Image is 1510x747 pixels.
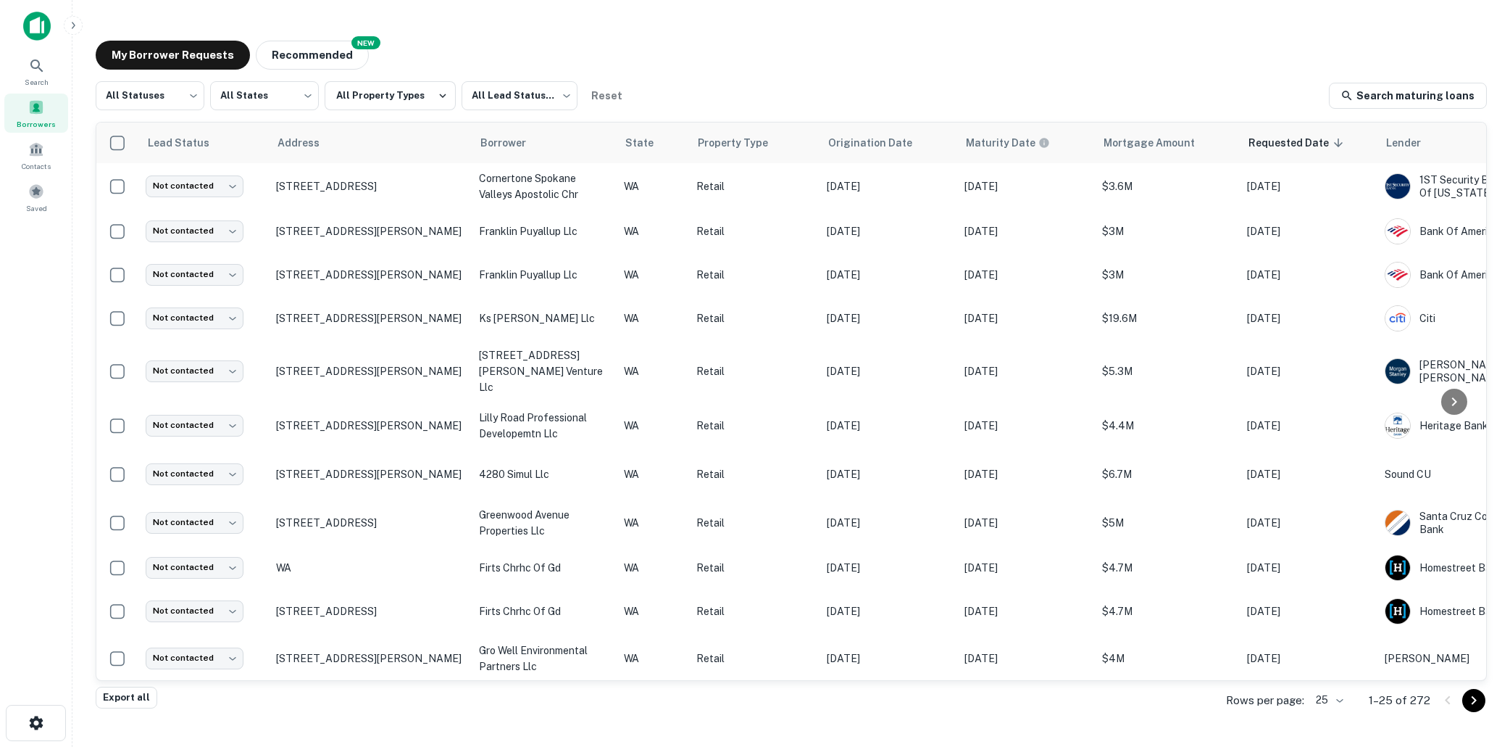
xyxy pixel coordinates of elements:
button: Export all [96,687,157,709]
p: greenwood avenue properties llc [479,507,609,539]
p: $4.7M [1102,560,1232,576]
p: $19.6M [1102,310,1232,326]
p: [DATE] [1247,466,1370,482]
span: Mortgage Amount [1104,134,1214,152]
th: Lead Status [138,123,269,163]
div: Not contacted [146,601,243,622]
p: $3M [1102,223,1232,239]
p: lilly road professional developemtn llc [479,410,609,442]
span: Requested Date [1248,134,1348,152]
button: My Borrower Requests [96,41,250,70]
p: [DATE] [827,363,950,379]
div: Contacts [4,136,68,175]
p: WA [624,178,682,194]
div: Not contacted [146,512,243,533]
p: Retail [696,418,812,434]
div: Borrowers [4,94,68,133]
p: WA [624,515,682,531]
th: Property Type [689,123,819,163]
p: WA [624,603,682,619]
p: [DATE] [964,603,1088,619]
p: franklin puyallup llc [479,267,609,283]
p: [DATE] [827,178,950,194]
p: [STREET_ADDRESS] [276,605,464,618]
span: Lender [1386,134,1440,152]
p: [DATE] [964,466,1088,482]
p: cornertone spokane valleys apostolic chr [479,170,609,202]
p: [DATE] [964,223,1088,239]
p: [STREET_ADDRESS][PERSON_NAME] [276,652,464,665]
p: [DATE] [1247,418,1370,434]
p: $4.7M [1102,603,1232,619]
p: [DATE] [1247,603,1370,619]
p: [STREET_ADDRESS][PERSON_NAME] [276,468,464,481]
img: picture [1385,219,1410,244]
p: WA [276,561,464,574]
p: Retail [696,515,812,531]
p: [DATE] [964,310,1088,326]
p: [DATE] [964,651,1088,666]
p: [DATE] [827,603,950,619]
img: picture [1385,263,1410,287]
img: picture [1385,174,1410,199]
div: NEW [351,36,380,49]
p: [DATE] [964,363,1088,379]
p: [DATE] [964,267,1088,283]
p: franklin puyallup llc [479,223,609,239]
p: [DATE] [1247,363,1370,379]
p: [DATE] [964,515,1088,531]
div: Not contacted [146,648,243,669]
p: Retail [696,267,812,283]
button: All Property Types [325,81,456,110]
p: Retail [696,223,812,239]
img: picture [1385,599,1410,624]
img: picture [1385,413,1410,438]
p: Retail [696,603,812,619]
p: WA [624,363,682,379]
img: picture [1385,556,1410,580]
p: Retail [696,560,812,576]
span: Search [25,76,49,88]
p: firts chrhc of gd [479,560,609,576]
p: [DATE] [827,267,950,283]
p: [DATE] [964,178,1088,194]
div: Not contacted [146,415,243,436]
p: 1–25 of 272 [1369,692,1430,709]
div: All States [210,77,319,115]
p: [STREET_ADDRESS][PERSON_NAME] [276,365,464,378]
p: [DATE] [1247,267,1370,283]
div: Not contacted [146,463,243,484]
p: [DATE] [1247,560,1370,576]
button: Reset [583,81,630,110]
div: Not contacted [146,264,243,285]
p: [STREET_ADDRESS][PERSON_NAME] [276,268,464,281]
p: 4280 simul llc [479,466,609,482]
p: $4M [1102,651,1232,666]
div: Saved [4,178,68,217]
p: [STREET_ADDRESS][PERSON_NAME] [276,419,464,432]
th: Borrower [472,123,617,163]
div: Not contacted [146,308,243,329]
p: [DATE] [827,466,950,482]
img: capitalize-icon.png [23,12,51,41]
p: WA [624,651,682,666]
th: Address [269,123,472,163]
p: WA [624,466,682,482]
p: WA [624,560,682,576]
p: [STREET_ADDRESS] [276,516,464,529]
span: Lead Status [147,134,228,152]
p: $3.6M [1102,178,1232,194]
p: [STREET_ADDRESS][PERSON_NAME] [276,225,464,238]
p: $6.7M [1102,466,1232,482]
p: [DATE] [964,418,1088,434]
p: [DATE] [1247,178,1370,194]
th: Mortgage Amount [1095,123,1240,163]
p: firts chrhc of gd [479,603,609,619]
p: $4.4M [1102,418,1232,434]
div: Not contacted [146,557,243,578]
iframe: Chat Widget [1438,631,1510,701]
p: $3M [1102,267,1232,283]
h6: Maturity Date [966,135,1035,151]
p: [STREET_ADDRESS][PERSON_NAME] [276,312,464,325]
